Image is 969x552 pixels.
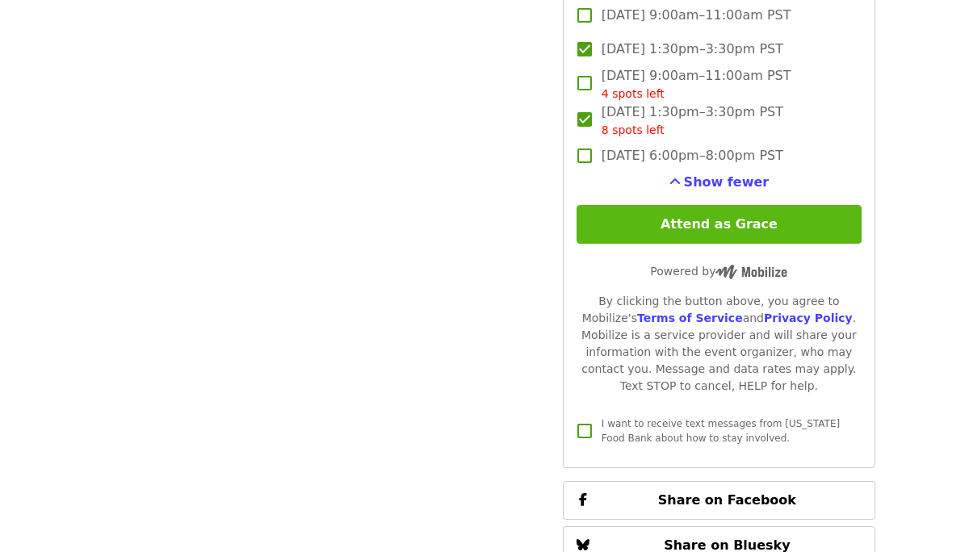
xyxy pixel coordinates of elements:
span: Share on Facebook [658,492,796,508]
a: Privacy Policy [764,312,853,324]
a: Terms of Service [637,312,743,324]
span: [DATE] 9:00am–11:00am PST [602,6,791,25]
span: [DATE] 6:00pm–8:00pm PST [602,146,783,165]
span: Show fewer [684,174,770,190]
span: I want to receive text messages from [US_STATE] Food Bank about how to stay involved. [602,418,840,444]
span: Powered by [650,265,787,278]
span: [DATE] 9:00am–11:00am PST [602,66,791,102]
span: [DATE] 1:30pm–3:30pm PST [602,102,783,139]
button: See more timeslots [669,173,770,192]
button: Share on Facebook [563,481,875,520]
span: 4 spots left [602,87,665,100]
div: By clicking the button above, you agree to Mobilize's and . Mobilize is a service provider and wi... [577,293,862,395]
span: 8 spots left [602,123,665,136]
span: [DATE] 1:30pm–3:30pm PST [602,40,783,59]
img: Powered by Mobilize [715,265,787,279]
button: Attend as Grace [577,205,862,244]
